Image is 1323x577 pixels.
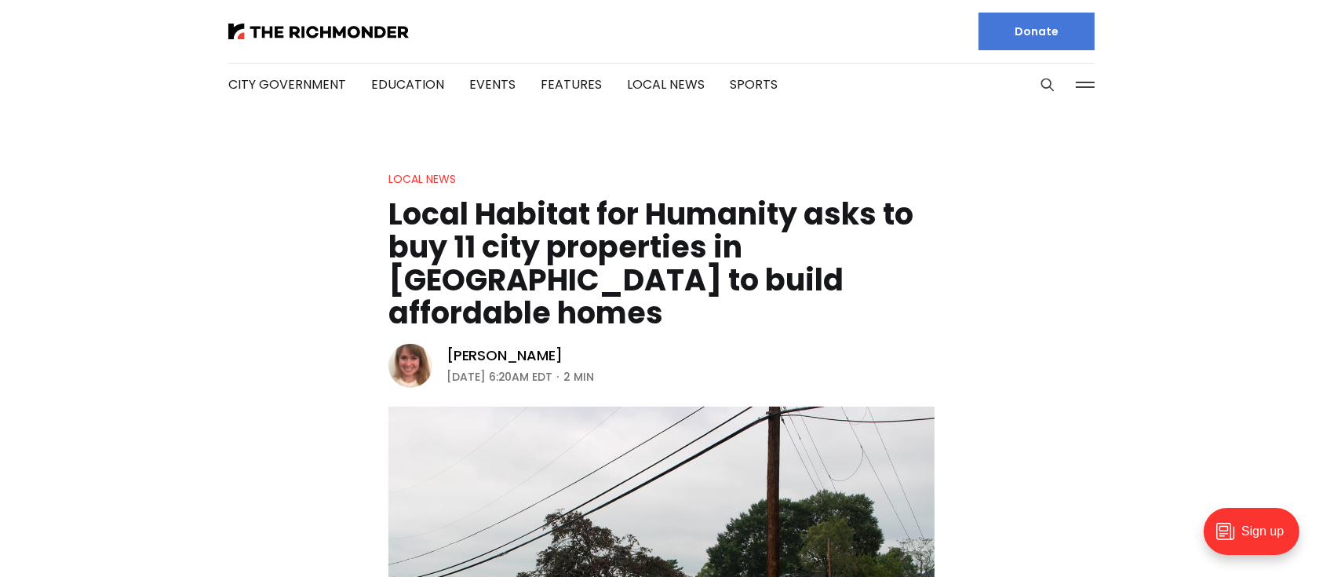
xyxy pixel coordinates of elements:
a: Features [541,75,602,93]
a: Education [371,75,444,93]
a: Donate [979,13,1095,50]
button: Search this site [1036,73,1059,97]
a: Sports [730,75,778,93]
a: Local News [388,171,456,187]
time: [DATE] 6:20AM EDT [446,367,552,386]
span: 2 min [563,367,594,386]
a: Events [469,75,516,93]
a: Local News [627,75,705,93]
iframe: portal-trigger [1190,500,1323,577]
img: The Richmonder [228,24,409,39]
h1: Local Habitat for Humanity asks to buy 11 city properties in [GEOGRAPHIC_DATA] to build affordabl... [388,198,935,330]
a: City Government [228,75,346,93]
a: [PERSON_NAME] [446,346,563,365]
img: Sarah Vogelsong [388,344,432,388]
